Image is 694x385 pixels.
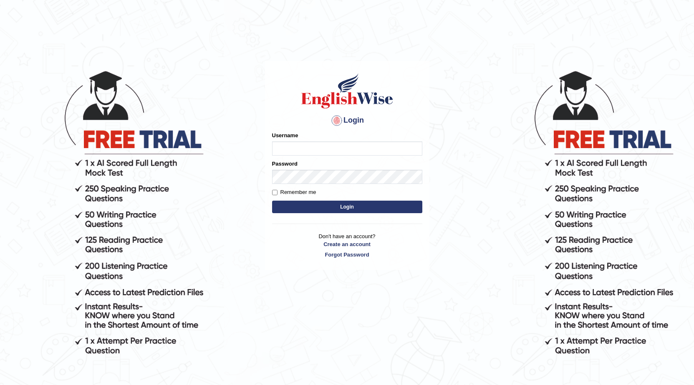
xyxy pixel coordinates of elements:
[272,190,278,195] input: Remember me
[272,201,422,213] button: Login
[272,114,422,127] h4: Login
[272,160,298,168] label: Password
[272,240,422,248] a: Create an account
[272,251,422,259] a: Forgot Password
[272,188,316,196] label: Remember me
[272,232,422,258] p: Don't have an account?
[300,72,395,110] img: Logo of English Wise sign in for intelligent practice with AI
[272,131,298,139] label: Username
